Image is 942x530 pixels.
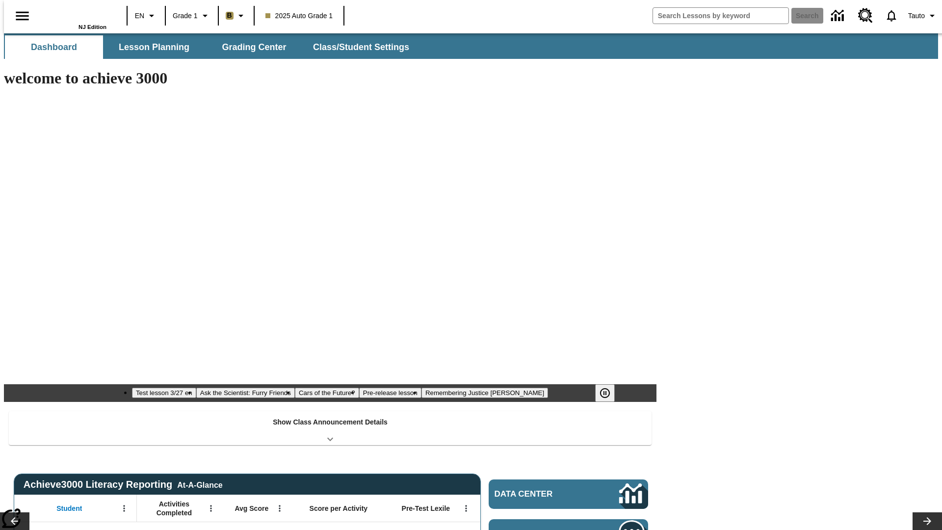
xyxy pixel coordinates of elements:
[24,479,223,490] span: Achieve3000 Literacy Reporting
[135,11,144,21] span: EN
[305,35,417,59] button: Class/Student Settings
[204,501,218,516] button: Open Menu
[879,3,904,28] a: Notifications
[4,69,656,87] h1: welcome to achieve 3000
[105,35,203,59] button: Lesson Planning
[222,42,286,53] span: Grading Center
[310,504,368,513] span: Score per Activity
[43,3,106,30] div: Home
[196,388,295,398] button: Slide 2 Ask the Scientist: Furry Friends
[904,7,942,25] button: Profile/Settings
[908,11,925,21] span: Tauto
[295,388,359,398] button: Slide 3 Cars of the Future?
[489,479,648,509] a: Data Center
[825,2,852,29] a: Data Center
[595,384,615,402] button: Pause
[5,35,103,59] button: Dashboard
[9,411,652,445] div: Show Class Announcement Details
[402,504,450,513] span: Pre-Test Lexile
[205,35,303,59] button: Grading Center
[313,42,409,53] span: Class/Student Settings
[4,33,938,59] div: SubNavbar
[78,24,106,30] span: NJ Edition
[131,7,162,25] button: Language: EN, Select a language
[913,512,942,530] button: Lesson carousel, Next
[43,4,106,24] a: Home
[119,42,189,53] span: Lesson Planning
[595,384,625,402] div: Pause
[142,500,207,517] span: Activities Completed
[852,2,879,29] a: Resource Center, Will open in new tab
[359,388,421,398] button: Slide 4 Pre-release lesson
[173,11,198,21] span: Grade 1
[117,501,131,516] button: Open Menu
[177,479,222,490] div: At-A-Glance
[169,7,215,25] button: Grade: Grade 1, Select a grade
[56,504,82,513] span: Student
[227,9,232,22] span: B
[421,388,548,398] button: Slide 5 Remembering Justice O'Connor
[4,35,418,59] div: SubNavbar
[235,504,268,513] span: Avg Score
[265,11,333,21] span: 2025 Auto Grade 1
[459,501,473,516] button: Open Menu
[222,7,251,25] button: Boost Class color is light brown. Change class color
[653,8,788,24] input: search field
[495,489,586,499] span: Data Center
[272,501,287,516] button: Open Menu
[31,42,77,53] span: Dashboard
[132,388,196,398] button: Slide 1 Test lesson 3/27 en
[273,417,388,427] p: Show Class Announcement Details
[8,1,37,30] button: Open side menu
